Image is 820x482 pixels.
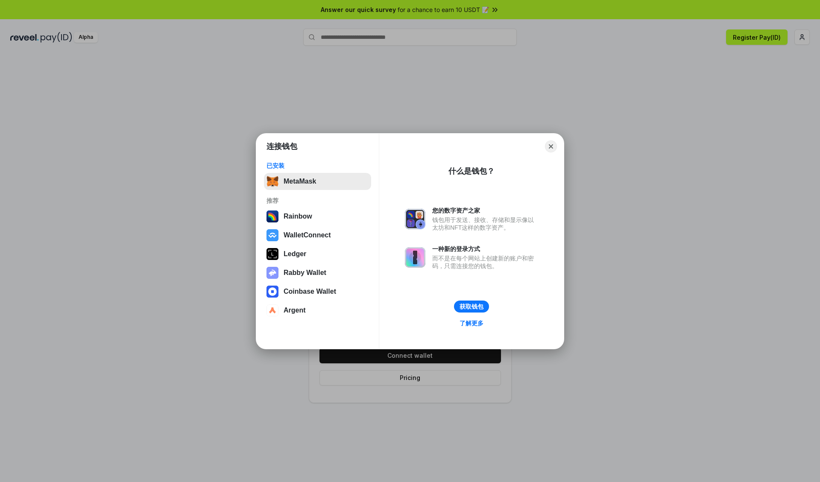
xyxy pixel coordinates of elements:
[405,247,425,268] img: svg+xml,%3Csvg%20xmlns%3D%22http%3A%2F%2Fwww.w3.org%2F2000%2Fsvg%22%20fill%3D%22none%22%20viewBox...
[284,178,316,185] div: MetaMask
[432,216,538,231] div: 钱包用于发送、接收、存储和显示像以太坊和NFT这样的数字资产。
[454,318,489,329] a: 了解更多
[266,248,278,260] img: svg+xml,%3Csvg%20xmlns%3D%22http%3A%2F%2Fwww.w3.org%2F2000%2Fsvg%22%20width%3D%2228%22%20height%3...
[264,208,371,225] button: Rainbow
[545,140,557,152] button: Close
[284,231,331,239] div: WalletConnect
[264,302,371,319] button: Argent
[266,141,297,152] h1: 连接钱包
[264,173,371,190] button: MetaMask
[266,229,278,241] img: svg+xml,%3Csvg%20width%3D%2228%22%20height%3D%2228%22%20viewBox%3D%220%200%2028%2028%22%20fill%3D...
[266,210,278,222] img: svg+xml,%3Csvg%20width%3D%22120%22%20height%3D%22120%22%20viewBox%3D%220%200%20120%20120%22%20fil...
[266,267,278,279] img: svg+xml,%3Csvg%20xmlns%3D%22http%3A%2F%2Fwww.w3.org%2F2000%2Fsvg%22%20fill%3D%22none%22%20viewBox...
[264,264,371,281] button: Rabby Wallet
[264,227,371,244] button: WalletConnect
[266,197,369,204] div: 推荐
[284,213,312,220] div: Rainbow
[448,166,495,176] div: 什么是钱包？
[432,254,538,270] div: 而不是在每个网站上创建新的账户和密码，只需连接您的钱包。
[264,283,371,300] button: Coinbase Wallet
[460,303,483,310] div: 获取钱包
[266,162,369,169] div: 已安装
[432,245,538,253] div: 一种新的登录方式
[405,209,425,229] img: svg+xml,%3Csvg%20xmlns%3D%22http%3A%2F%2Fwww.w3.org%2F2000%2Fsvg%22%20fill%3D%22none%22%20viewBox...
[454,301,489,313] button: 获取钱包
[266,175,278,187] img: svg+xml,%3Csvg%20fill%3D%22none%22%20height%3D%2233%22%20viewBox%3D%220%200%2035%2033%22%20width%...
[264,245,371,263] button: Ledger
[266,286,278,298] img: svg+xml,%3Csvg%20width%3D%2228%22%20height%3D%2228%22%20viewBox%3D%220%200%2028%2028%22%20fill%3D...
[284,250,306,258] div: Ledger
[284,307,306,314] div: Argent
[266,304,278,316] img: svg+xml,%3Csvg%20width%3D%2228%22%20height%3D%2228%22%20viewBox%3D%220%200%2028%2028%22%20fill%3D...
[284,288,336,295] div: Coinbase Wallet
[460,319,483,327] div: 了解更多
[284,269,326,277] div: Rabby Wallet
[432,207,538,214] div: 您的数字资产之家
